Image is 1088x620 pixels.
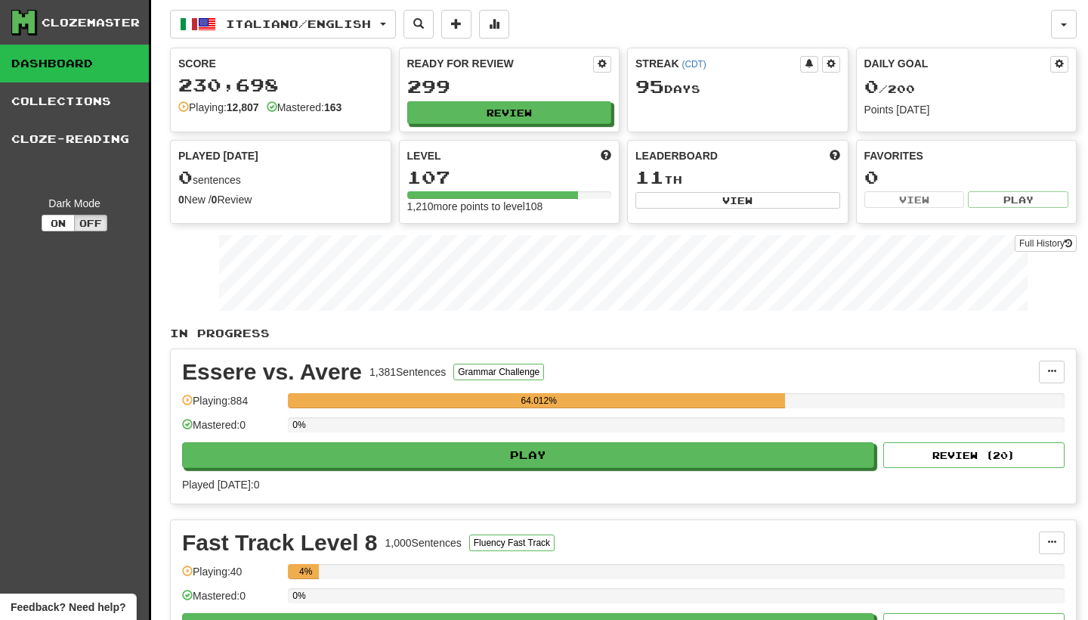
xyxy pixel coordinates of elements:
[212,194,218,206] strong: 0
[469,535,555,551] button: Fluency Fast Track
[635,77,840,97] div: Day s
[178,192,383,207] div: New / Review
[11,196,138,211] div: Dark Mode
[864,168,1069,187] div: 0
[267,100,342,115] div: Mastered:
[385,535,462,550] div: 1,000 Sentences
[864,148,1069,163] div: Favorites
[635,76,664,97] span: 95
[883,442,1065,468] button: Review (20)
[635,192,840,209] button: View
[479,10,509,39] button: More stats
[292,393,785,408] div: 64.012%
[226,17,371,30] span: Italiano / English
[968,191,1068,208] button: Play
[74,215,107,231] button: Off
[635,168,840,188] div: th
[864,102,1069,117] div: Points [DATE]
[864,56,1051,73] div: Daily Goal
[864,76,879,97] span: 0
[182,361,362,383] div: Essere vs. Avere
[369,364,446,380] div: 1,381 Sentences
[227,101,259,113] strong: 12,807
[407,77,612,96] div: 299
[178,148,258,163] span: Played [DATE]
[407,148,441,163] span: Level
[182,393,280,418] div: Playing: 884
[407,56,594,71] div: Ready for Review
[178,166,193,188] span: 0
[453,364,544,380] button: Grammar Challenge
[182,417,280,442] div: Mastered: 0
[178,76,383,95] div: 230,698
[292,564,319,579] div: 4%
[407,101,612,124] button: Review
[407,199,612,214] div: 1,210 more points to level 108
[635,166,664,188] span: 11
[178,168,383,188] div: sentences
[182,564,280,589] div: Playing: 40
[1015,235,1077,252] a: Full History
[182,442,874,468] button: Play
[178,194,184,206] strong: 0
[407,168,612,187] div: 107
[42,215,75,231] button: On
[170,10,396,39] button: Italiano/English
[182,588,280,613] div: Mastered: 0
[441,10,471,39] button: Add sentence to collection
[830,148,840,163] span: This week in points, UTC
[682,59,706,70] a: (CDT)
[864,191,965,208] button: View
[170,326,1077,341] p: In Progress
[324,101,342,113] strong: 163
[182,532,378,554] div: Fast Track Level 8
[403,10,434,39] button: Search sentences
[635,56,800,71] div: Streak
[42,15,140,30] div: Clozemaster
[182,479,259,491] span: Played [DATE]: 0
[635,148,718,163] span: Leaderboard
[11,600,125,615] span: Open feedback widget
[601,148,611,163] span: Score more points to level up
[864,82,915,95] span: / 200
[178,100,259,115] div: Playing:
[178,56,383,71] div: Score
